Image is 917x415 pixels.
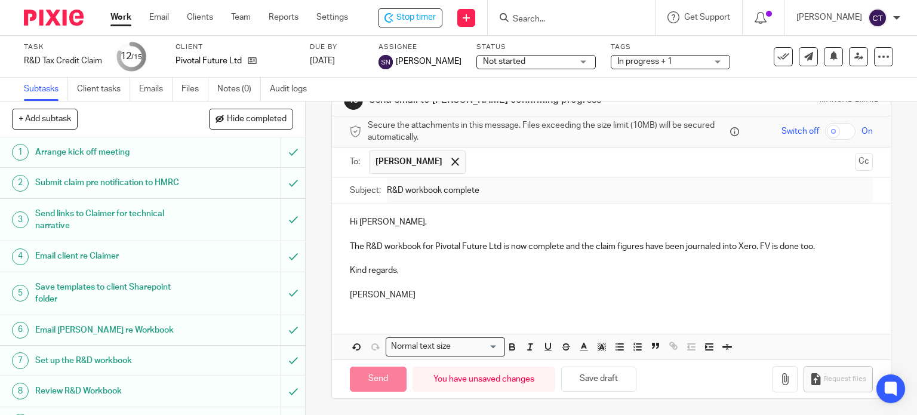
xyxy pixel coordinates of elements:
[24,55,102,67] div: R&amp;D Tax Credit Claim
[379,42,461,52] label: Assignee
[176,55,242,67] p: Pivotal Future Ltd
[455,340,498,353] input: Search for option
[476,42,596,52] label: Status
[227,115,287,124] span: Hide completed
[861,125,873,137] span: On
[350,216,873,228] p: Hi [PERSON_NAME],
[24,10,84,26] img: Pixie
[24,78,68,101] a: Subtasks
[350,265,873,276] p: Kind regards,
[217,78,261,101] a: Notes (0)
[35,382,191,400] h1: Review R&D Workbook
[350,156,363,168] label: To:
[12,285,29,302] div: 5
[35,205,191,235] h1: Send links to Claimer for technical narrative
[35,143,191,161] h1: Arrange kick off meeting
[350,289,873,301] p: [PERSON_NAME]
[231,11,251,23] a: Team
[12,322,29,339] div: 6
[35,321,191,339] h1: Email [PERSON_NAME] re Workbook
[512,14,619,25] input: Search
[684,13,730,21] span: Get Support
[350,185,381,196] label: Subject:
[131,54,142,60] small: /15
[24,55,102,67] div: R&D Tax Credit Claim
[110,11,131,23] a: Work
[12,352,29,369] div: 7
[269,11,299,23] a: Reports
[413,367,555,392] div: You have unsaved changes
[376,156,442,168] span: [PERSON_NAME]
[379,55,393,69] img: svg%3E
[617,57,672,66] span: In progress + 1
[24,42,102,52] label: Task
[796,11,862,23] p: [PERSON_NAME]
[35,278,191,309] h1: Save templates to client Sharepoint folder
[149,11,169,23] a: Email
[181,78,208,101] a: Files
[12,248,29,265] div: 4
[139,78,173,101] a: Emails
[12,211,29,228] div: 3
[121,50,142,63] div: 12
[77,78,130,101] a: Client tasks
[176,42,295,52] label: Client
[35,247,191,265] h1: Email client re Claimer
[316,11,348,23] a: Settings
[396,56,461,67] span: [PERSON_NAME]
[389,340,454,353] span: Normal text size
[804,366,873,393] button: Request files
[209,109,293,129] button: Hide completed
[386,337,505,356] div: Search for option
[611,42,730,52] label: Tags
[824,374,866,384] span: Request files
[781,125,819,137] span: Switch off
[310,57,335,65] span: [DATE]
[561,367,636,392] button: Save draft
[350,367,407,392] input: Send
[12,175,29,192] div: 2
[12,383,29,399] div: 8
[855,153,873,171] button: Cc
[12,144,29,161] div: 1
[368,119,728,144] span: Secure the attachments in this message. Files exceeding the size limit (10MB) will be secured aut...
[378,8,442,27] div: Pivotal Future Ltd - R&D Tax Credit Claim
[396,11,436,24] span: Stop timer
[310,42,364,52] label: Due by
[868,8,887,27] img: svg%3E
[270,78,316,101] a: Audit logs
[12,109,78,129] button: + Add subtask
[187,11,213,23] a: Clients
[483,57,525,66] span: Not started
[35,352,191,370] h1: Set up the R&D workbook
[35,174,191,192] h1: Submit claim pre notification to HMRC
[350,241,873,253] p: The R&D workbook for Pivotal Future Ltd is now complete and the claim figures have been journaled...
